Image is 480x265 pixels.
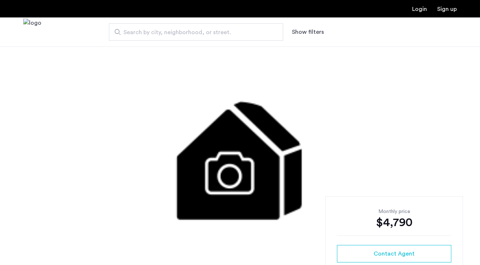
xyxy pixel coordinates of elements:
[337,215,451,230] div: $4,790
[437,6,457,12] a: Registration
[109,23,283,41] input: Apartment Search
[23,19,41,46] a: Cazamio Logo
[123,28,263,37] span: Search by city, neighborhood, or street.
[337,208,451,215] div: Monthly price
[292,28,324,36] button: Show or hide filters
[374,249,415,258] span: Contact Agent
[412,6,427,12] a: Login
[337,245,451,262] button: button
[23,19,41,46] img: logo
[86,47,394,265] img: 3.gif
